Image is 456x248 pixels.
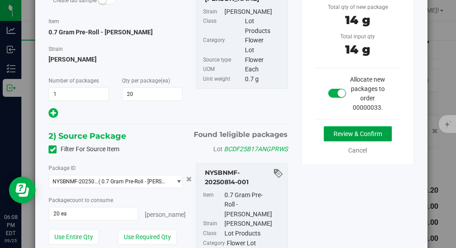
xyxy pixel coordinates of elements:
div: [PERSON_NAME] [224,219,283,229]
div: Each [245,65,283,74]
button: Cancel button [183,173,195,186]
div: Lot Products [224,229,283,239]
div: NYSBNMF-20250814-001 [205,168,283,187]
label: Strain [203,7,223,17]
span: 2) Source Package [49,129,126,143]
label: Source type [203,55,243,65]
label: Strain [49,45,63,53]
span: count [69,197,83,203]
a: Cancel [348,147,367,154]
iframe: Resource center [9,177,36,203]
label: Filter For Source Item [49,145,119,154]
button: Use Entire Qty [49,229,99,244]
div: Flower [245,55,283,65]
span: 1 [220,130,222,139]
span: Found eligible packages [194,129,288,140]
div: [PERSON_NAME] [224,7,283,17]
span: Add new output [49,111,58,118]
button: Review & Confirm [324,126,392,141]
div: Flower Lot [245,36,283,55]
span: 0.7 Gram Pre-Roll - [PERSON_NAME] [49,29,153,36]
div: 0.7 g [245,74,283,84]
span: Qty per package [122,78,170,84]
span: Number of packages [49,78,99,84]
span: Lot [213,145,223,153]
label: Class [203,229,222,239]
span: Total input qty [340,33,375,40]
span: Total qty of new package [328,4,388,10]
label: Item [203,190,222,219]
span: [PERSON_NAME] [49,53,183,66]
label: UOM [203,65,243,74]
span: Package ID [49,165,76,171]
input: 20 [122,88,182,100]
label: Class [203,17,243,36]
label: Strain [203,219,222,229]
span: BCDF25B17ANGPRWS [224,145,288,153]
input: 1 [49,88,108,100]
span: [PERSON_NAME] [145,211,186,218]
span: ( 0.7 Gram Pre-Roll - [PERSON_NAME] ) [98,178,167,185]
span: NYSBNMF-20250814-001 [53,178,98,185]
label: Category [203,36,243,55]
span: Package to consume [49,197,113,203]
span: (ea) [161,78,170,84]
div: Lot Products [245,17,283,36]
input: 20 ea [49,207,138,220]
span: Allocate new packages to order 00000033. [350,76,385,111]
span: select [171,175,182,188]
label: Item [49,17,59,25]
button: Use Required Qty [118,229,177,244]
div: 0.7 Gram Pre-Roll - [PERSON_NAME] [224,190,283,219]
label: Unit weight [203,74,243,84]
span: 14 g [345,42,370,57]
span: 14 g [345,13,370,27]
